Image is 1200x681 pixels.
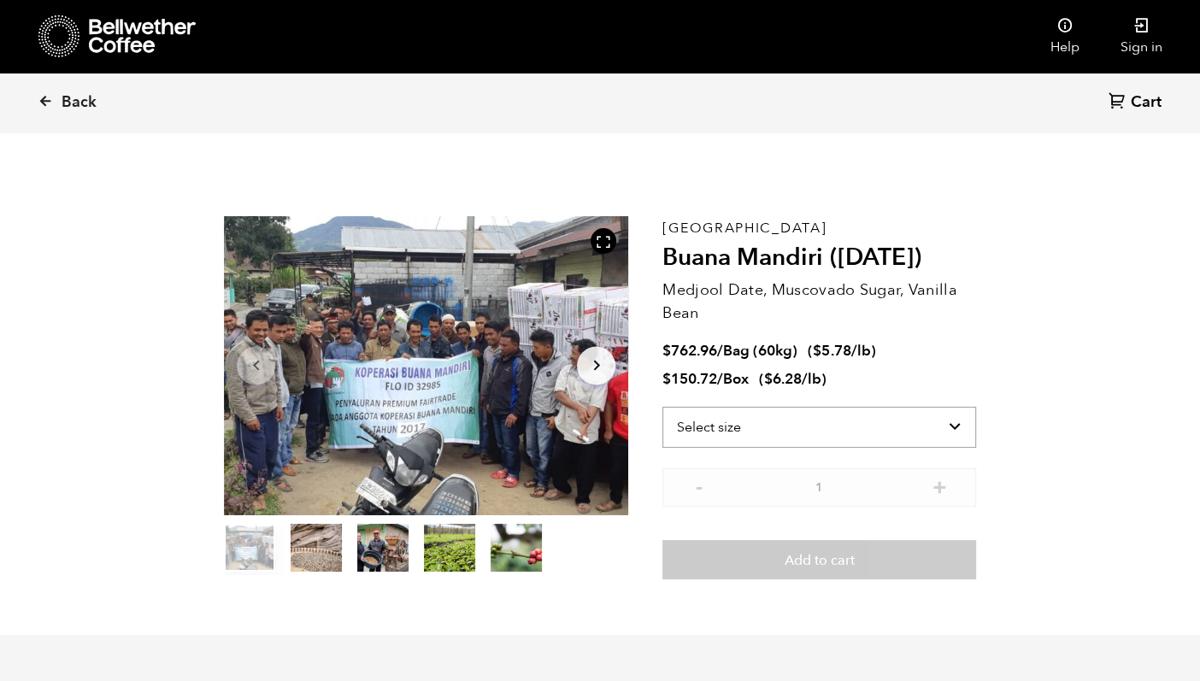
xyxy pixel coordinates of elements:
[929,477,950,494] button: +
[62,92,97,113] span: Back
[662,341,671,361] span: $
[723,369,749,389] span: Box
[813,341,850,361] bdi: 5.78
[662,369,717,389] bdi: 150.72
[662,341,717,361] bdi: 762.96
[717,369,723,389] span: /
[808,341,875,361] span: ( )
[759,369,826,389] span: ( )
[764,369,802,389] bdi: 6.28
[802,369,821,389] span: /lb
[764,369,773,389] span: $
[1109,91,1166,114] a: Cart
[688,477,709,494] button: -
[662,369,671,389] span: $
[813,341,821,361] span: $
[662,279,976,325] p: Medjool Date, Muscovado Sugar, Vanilla Bean
[662,540,976,579] button: Add to cart
[850,341,870,361] span: /lb
[717,341,723,361] span: /
[662,244,976,273] h2: Buana Mandiri ([DATE])
[723,341,797,361] span: Bag (60kg)
[1131,92,1162,113] span: Cart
